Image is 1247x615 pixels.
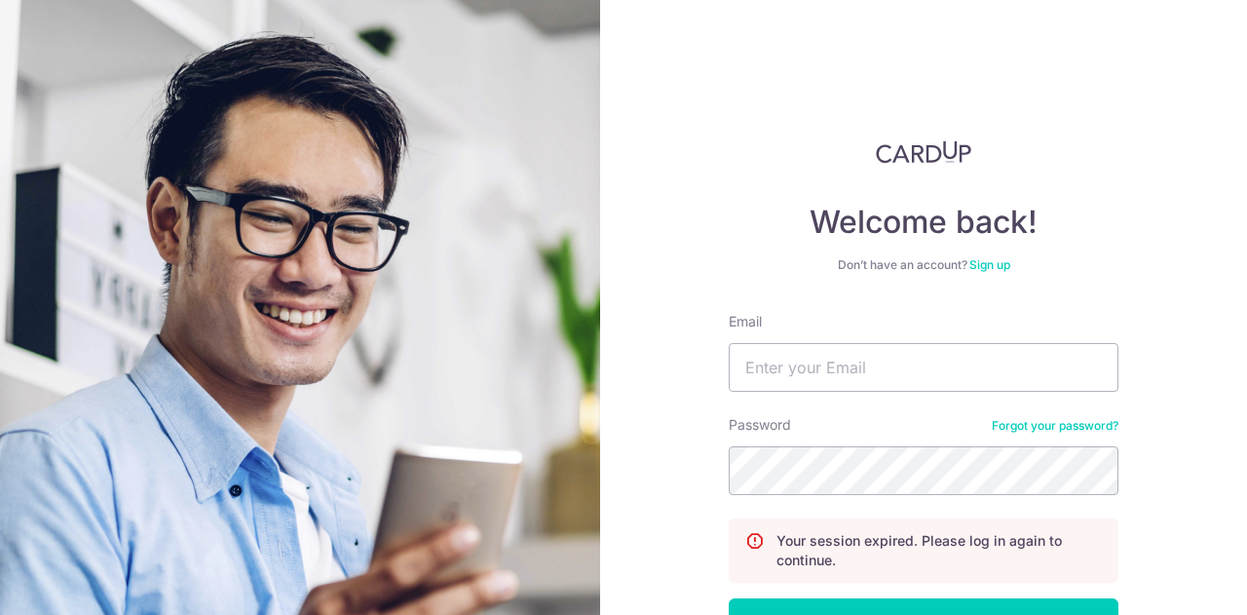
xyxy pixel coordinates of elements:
[729,257,1118,273] div: Don’t have an account?
[992,418,1118,434] a: Forgot your password?
[969,257,1010,272] a: Sign up
[729,415,791,435] label: Password
[776,531,1102,570] p: Your session expired. Please log in again to continue.
[876,140,971,164] img: CardUp Logo
[729,312,762,331] label: Email
[729,343,1118,392] input: Enter your Email
[729,203,1118,242] h4: Welcome back!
